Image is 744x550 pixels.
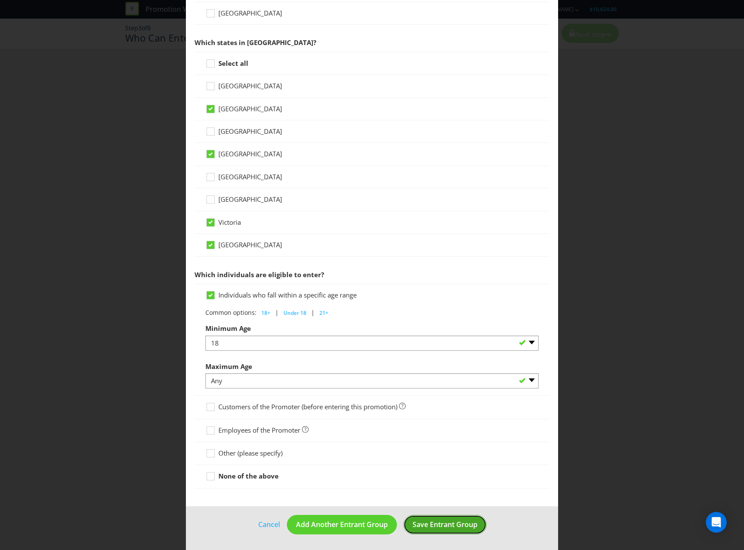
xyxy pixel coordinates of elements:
div: Open Intercom Messenger [706,512,727,533]
span: Other (please specify) [218,449,283,457]
span: Common options: [205,308,257,317]
span: | [311,308,315,317]
span: Employees of the Promoter [218,426,300,434]
span: [GEOGRAPHIC_DATA] [218,81,282,90]
span: [GEOGRAPHIC_DATA] [218,172,282,181]
span: Which states in [GEOGRAPHIC_DATA]? [195,38,316,47]
span: Individuals who fall within a specific age range [218,291,357,299]
span: [GEOGRAPHIC_DATA] [218,9,282,17]
span: [GEOGRAPHIC_DATA] [218,104,282,113]
span: Save Entrant Group [413,520,478,529]
span: Under 18 [283,309,306,317]
span: Maximum Age [205,362,252,371]
span: Customers of the Promoter (before entering this promotion) [218,402,397,411]
span: | [275,308,279,317]
span: [GEOGRAPHIC_DATA] [218,240,282,249]
span: 21+ [319,309,328,317]
button: Add Another Entrant Group [287,515,397,534]
span: [GEOGRAPHIC_DATA] [218,195,282,204]
span: Add Another Entrant Group [296,520,388,529]
strong: Select all [218,59,248,68]
button: 18+ [257,307,275,320]
strong: None of the above [218,472,279,480]
button: 21+ [315,307,333,320]
a: Cancel [258,519,280,530]
span: Victoria [218,218,241,226]
span: [GEOGRAPHIC_DATA] [218,149,282,158]
span: [GEOGRAPHIC_DATA] [218,127,282,136]
button: Save Entrant Group [403,515,487,534]
span: Minimum Age [205,324,251,333]
span: Which individuals are eligible to enter? [195,270,324,279]
button: Under 18 [279,307,311,320]
span: 18+ [261,309,270,317]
